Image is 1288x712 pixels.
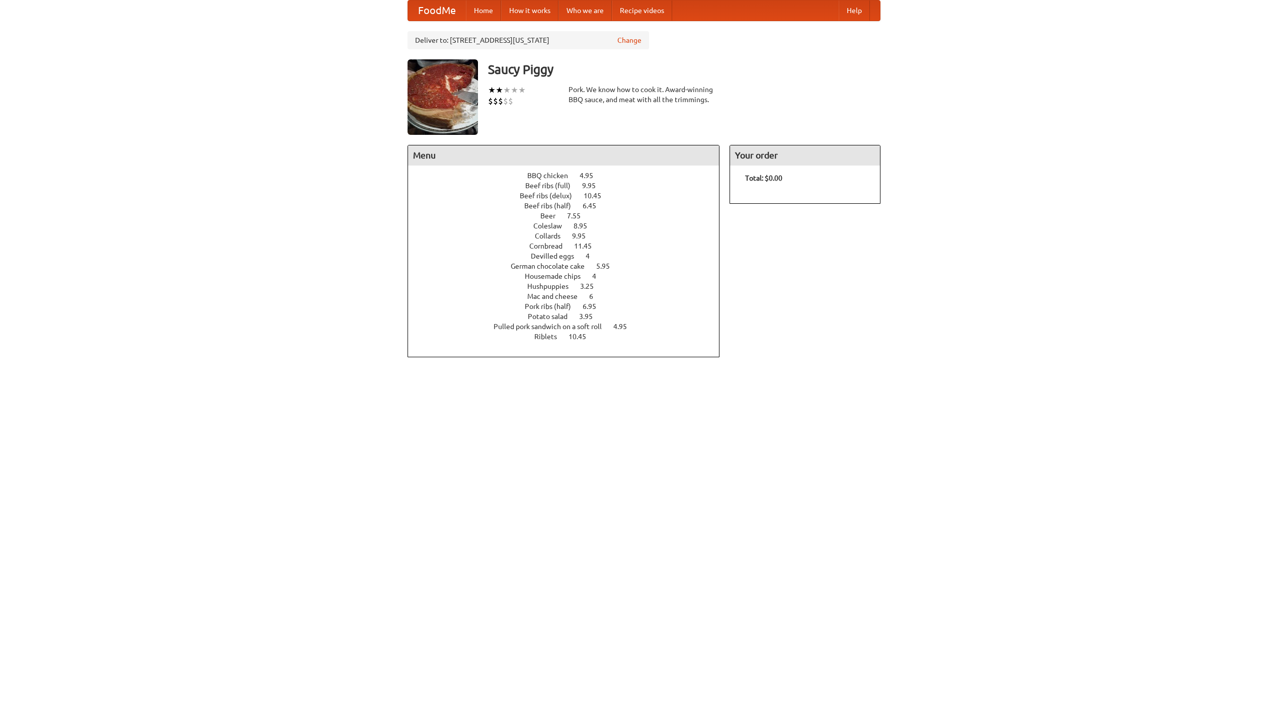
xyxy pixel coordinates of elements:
span: Pork ribs (half) [525,302,581,310]
a: Mac and cheese 6 [527,292,612,300]
a: Cornbread 11.45 [529,242,610,250]
a: Beef ribs (delux) 10.45 [520,192,620,200]
li: $ [488,96,493,107]
span: 7.55 [567,212,591,220]
span: Hushpuppies [527,282,579,290]
a: FoodMe [408,1,466,21]
span: 6.45 [583,202,606,210]
a: Riblets 10.45 [534,333,605,341]
span: 4.95 [613,323,637,331]
a: Beef ribs (full) 9.95 [525,182,614,190]
li: ★ [488,85,496,96]
a: Pork ribs (half) 6.95 [525,302,615,310]
span: 4.95 [580,172,603,180]
li: ★ [496,85,503,96]
li: $ [503,96,508,107]
li: ★ [518,85,526,96]
a: Devilled eggs 4 [531,252,608,260]
a: Housemade chips 4 [525,272,615,280]
span: Mac and cheese [527,292,588,300]
a: Help [839,1,870,21]
span: 4 [592,272,606,280]
span: 8.95 [574,222,597,230]
a: Home [466,1,501,21]
a: Hushpuppies 3.25 [527,282,612,290]
span: Beef ribs (delux) [520,192,582,200]
a: BBQ chicken 4.95 [527,172,612,180]
span: Beer [540,212,566,220]
a: Beef ribs (half) 6.45 [524,202,615,210]
span: 10.45 [569,333,596,341]
a: Collards 9.95 [535,232,604,240]
a: Pulled pork sandwich on a soft roll 4.95 [494,323,646,331]
span: Pulled pork sandwich on a soft roll [494,323,612,331]
span: BBQ chicken [527,172,578,180]
b: Total: $0.00 [745,174,782,182]
li: $ [493,96,498,107]
a: Potato salad 3.95 [528,312,611,321]
img: angular.jpg [408,59,478,135]
span: Devilled eggs [531,252,584,260]
span: Collards [535,232,571,240]
h4: Your order [730,145,880,166]
li: ★ [511,85,518,96]
span: 3.25 [580,282,604,290]
span: Potato salad [528,312,578,321]
div: Pork. We know how to cook it. Award-winning BBQ sauce, and meat with all the trimmings. [569,85,719,105]
a: Beer 7.55 [540,212,599,220]
li: $ [498,96,503,107]
span: 3.95 [579,312,603,321]
span: Beef ribs (full) [525,182,581,190]
h3: Saucy Piggy [488,59,880,80]
span: 5.95 [596,262,620,270]
span: 9.95 [572,232,596,240]
li: ★ [503,85,511,96]
span: 6 [589,292,603,300]
span: 6.95 [583,302,606,310]
span: Riblets [534,333,567,341]
a: Recipe videos [612,1,672,21]
span: 11.45 [574,242,602,250]
a: How it works [501,1,558,21]
span: German chocolate cake [511,262,595,270]
span: Coleslaw [533,222,572,230]
span: 4 [586,252,600,260]
span: Housemade chips [525,272,591,280]
span: Beef ribs (half) [524,202,581,210]
h4: Menu [408,145,719,166]
a: Coleslaw 8.95 [533,222,606,230]
span: Cornbread [529,242,573,250]
a: Who we are [558,1,612,21]
li: $ [508,96,513,107]
a: German chocolate cake 5.95 [511,262,628,270]
a: Change [617,35,641,45]
div: Deliver to: [STREET_ADDRESS][US_STATE] [408,31,649,49]
span: 10.45 [584,192,611,200]
span: 9.95 [582,182,606,190]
